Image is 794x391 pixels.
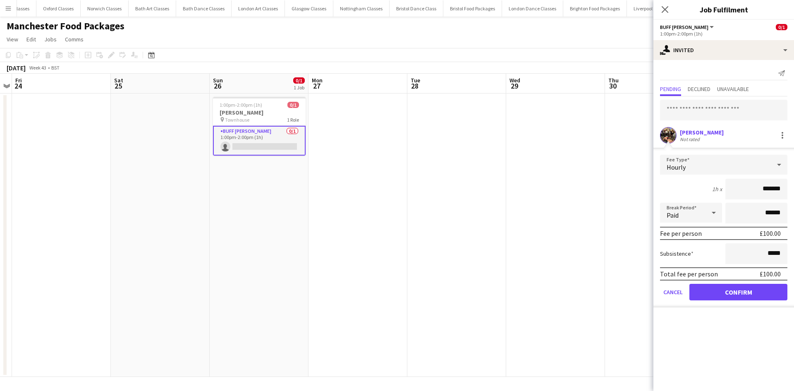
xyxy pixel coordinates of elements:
label: Subsistence [660,250,694,257]
span: 24 [14,81,22,91]
span: Jobs [44,36,57,43]
span: Week 43 [27,65,48,71]
button: Glasgow Classes [285,0,333,17]
span: Unavailable [717,86,749,92]
a: Edit [23,34,39,45]
span: Mon [312,77,323,84]
span: 0/1 [776,24,787,30]
span: 0/1 [293,77,305,84]
h1: Manchester Food Packages [7,20,124,32]
span: 1:00pm-2:00pm (1h) [220,102,262,108]
span: Sat [114,77,123,84]
span: Pending [660,86,681,92]
button: London Dance Classes [502,0,563,17]
button: Norwich Classes [81,0,129,17]
span: 29 [508,81,520,91]
div: £100.00 [760,229,781,237]
span: 26 [212,81,223,91]
span: 1 Role [287,117,299,123]
span: 27 [311,81,323,91]
span: Paid [667,211,679,219]
span: 0/1 [287,102,299,108]
button: Liverpool Food Packages [627,0,691,17]
span: Townhouse [225,117,249,123]
div: 1h x [712,185,722,193]
div: 1:00pm-2:00pm (1h) [660,31,787,37]
div: Fee per person [660,229,702,237]
span: 25 [113,81,123,91]
button: Nottingham Classes [333,0,390,17]
div: 1 Job [294,84,304,91]
button: Bath Dance Classes [176,0,232,17]
span: Fri [15,77,22,84]
button: Brighton Food Packages [563,0,627,17]
button: Cancel [660,284,686,300]
span: 30 [607,81,619,91]
div: £100.00 [760,270,781,278]
span: Sun [213,77,223,84]
span: Comms [65,36,84,43]
div: Total fee per person [660,270,718,278]
a: Comms [62,34,87,45]
button: Oxford Classes [36,0,81,17]
div: [DATE] [7,64,26,72]
button: Bristol Dance Class [390,0,443,17]
a: View [3,34,22,45]
span: Hourly [667,163,686,171]
div: BST [51,65,60,71]
span: Thu [608,77,619,84]
app-job-card: 1:00pm-2:00pm (1h)0/1[PERSON_NAME] Townhouse1 RoleBuff [PERSON_NAME]0/11:00pm-2:00pm (1h) [213,97,306,156]
div: Invited [653,40,794,60]
span: Wed [509,77,520,84]
span: View [7,36,18,43]
h3: Job Fulfilment [653,4,794,15]
app-card-role: Buff [PERSON_NAME]0/11:00pm-2:00pm (1h) [213,126,306,156]
button: Bristol Food Packages [443,0,502,17]
span: Edit [26,36,36,43]
button: Bath Art Classes [129,0,176,17]
button: Confirm [689,284,787,300]
button: Buff [PERSON_NAME] [660,24,715,30]
span: Declined [688,86,710,92]
button: London Art Classes [232,0,285,17]
span: Tue [411,77,420,84]
div: [PERSON_NAME] [680,129,724,136]
div: Not rated [680,136,701,142]
span: Buff Butler [660,24,708,30]
a: Jobs [41,34,60,45]
span: 28 [409,81,420,91]
h3: [PERSON_NAME] [213,109,306,116]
